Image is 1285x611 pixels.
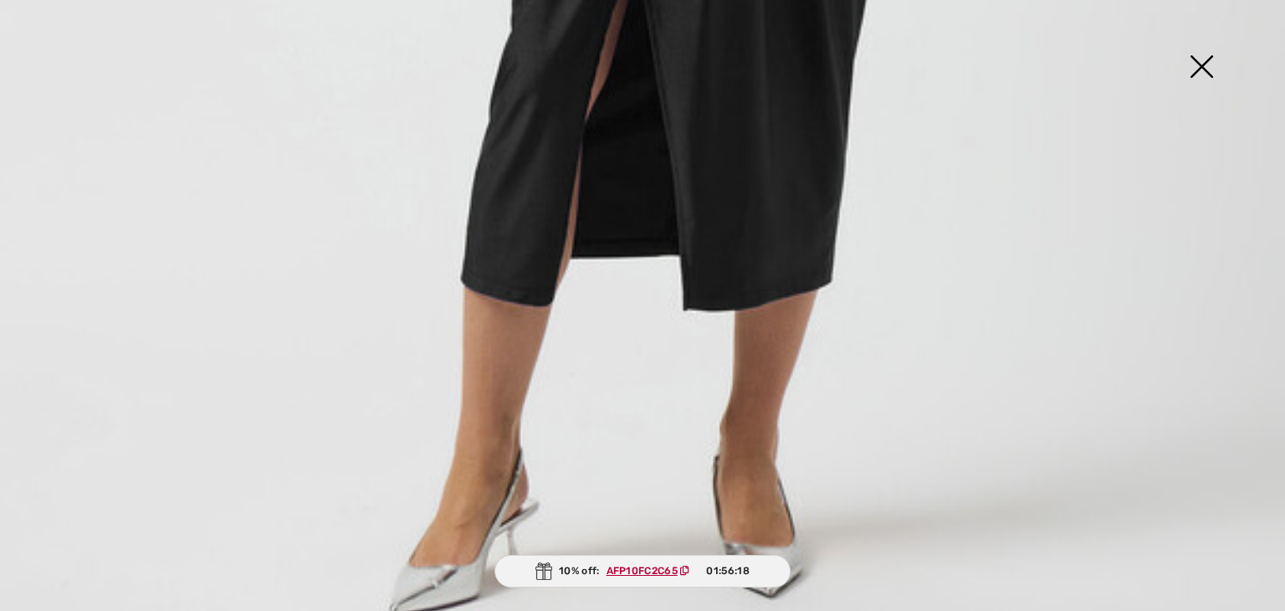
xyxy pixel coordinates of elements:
span: Help [38,12,72,27]
span: 01:56:18 [706,563,749,578]
ins: AFP10FC2C65 [607,565,678,577]
img: Gift.svg [535,562,552,580]
img: X [1160,25,1243,111]
div: 10% off: [494,555,791,588]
